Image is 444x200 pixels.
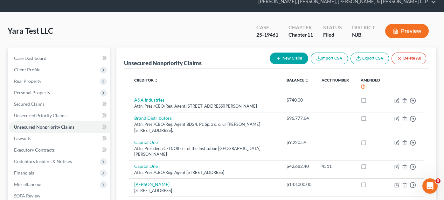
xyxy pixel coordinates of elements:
[350,53,389,64] a: Export CSV
[256,31,278,39] div: 25-19461
[134,163,158,169] a: Capital One
[435,178,441,183] span: 3
[9,53,110,64] a: Case Dashboard
[287,97,311,103] div: $740.00
[288,24,313,31] div: Chapter
[134,169,276,175] div: Attn: Pres./CEO/Reg. Agent [STREET_ADDRESS]
[14,193,40,198] span: SOFA Review
[287,181,311,188] div: $143,000.00
[14,147,55,153] span: Executory Contracts
[8,26,53,35] span: Yara Test LLC
[323,24,342,31] div: Status
[14,55,46,61] span: Case Dashboard
[311,53,348,64] button: Import CSV
[154,79,158,82] i: unfold_more
[14,101,45,107] span: Secured Claims
[385,24,429,38] button: Preview
[134,188,276,194] div: [STREET_ADDRESS]
[307,32,313,38] span: 11
[256,24,278,31] div: Case
[14,182,42,187] span: Miscellaneous
[287,115,311,121] div: $96,777.64
[356,74,389,94] th: Amended
[14,90,50,95] span: Personal Property
[9,121,110,133] a: Unsecured Nonpriority Claims
[352,24,375,31] div: District
[9,133,110,144] a: Lawsuits
[9,98,110,110] a: Secured Claims
[322,163,350,169] div: 4511
[14,78,41,84] span: Real Property
[134,103,276,109] div: Attn: Pres./CEO/Reg. Agent [STREET_ADDRESS][PERSON_NAME]
[14,113,66,118] span: Unsecured Priority Claims
[14,124,74,130] span: Unsecured Nonpriority Claims
[134,121,276,133] div: Attn: Pres./CEO/Reg. Agent BD24. PL Sp. z o. o. ul. [PERSON_NAME][STREET_ADDRESS],
[134,97,164,103] a: A&A Industries
[288,31,313,39] div: Chapter
[270,53,308,64] button: New Claim
[14,170,34,175] span: Financials
[134,139,158,145] a: Capital One
[124,59,202,67] div: Unsecured Nonpriority Claims
[134,78,158,82] a: Creditor unfold_more
[9,144,110,156] a: Executory Contracts
[9,110,110,121] a: Unsecured Priority Claims
[134,146,276,157] div: Attn: President/CEO/Officer of the Institution [GEOGRAPHIC_DATA][PERSON_NAME]
[287,163,311,169] div: $42,682.40
[422,178,438,194] iframe: Intercom live chat
[323,31,342,39] div: Filed
[14,136,31,141] span: Lawsuits
[287,78,309,82] a: Balance unfold_more
[134,115,172,121] a: Brand Distributors
[352,31,375,39] div: NJB
[134,182,170,187] a: [PERSON_NAME]
[322,78,349,88] a: Acct Number unfold_more
[14,159,72,164] span: Codebtors Insiders & Notices
[14,67,40,72] span: Client Profile
[392,53,426,64] button: Delete All
[322,84,325,88] i: unfold_more
[287,139,311,146] div: $9,220.59
[305,79,309,82] i: unfold_more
